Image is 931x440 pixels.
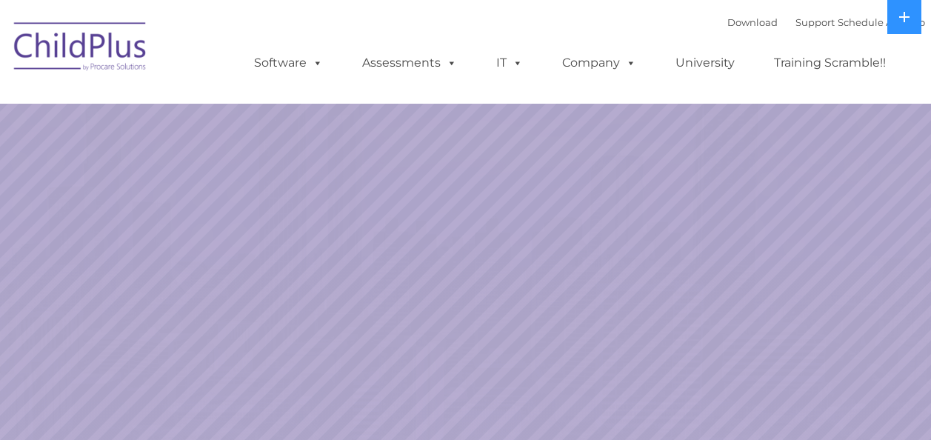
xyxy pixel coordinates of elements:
a: Training Scramble!! [759,48,901,78]
a: Software [239,48,338,78]
a: Learn More [633,278,786,319]
a: Support [795,16,835,28]
a: Schedule A Demo [838,16,925,28]
a: Assessments [347,48,472,78]
font: | [727,16,925,28]
a: IT [481,48,538,78]
a: University [661,48,750,78]
a: Download [727,16,778,28]
a: Company [547,48,651,78]
img: ChildPlus by Procare Solutions [7,12,155,86]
